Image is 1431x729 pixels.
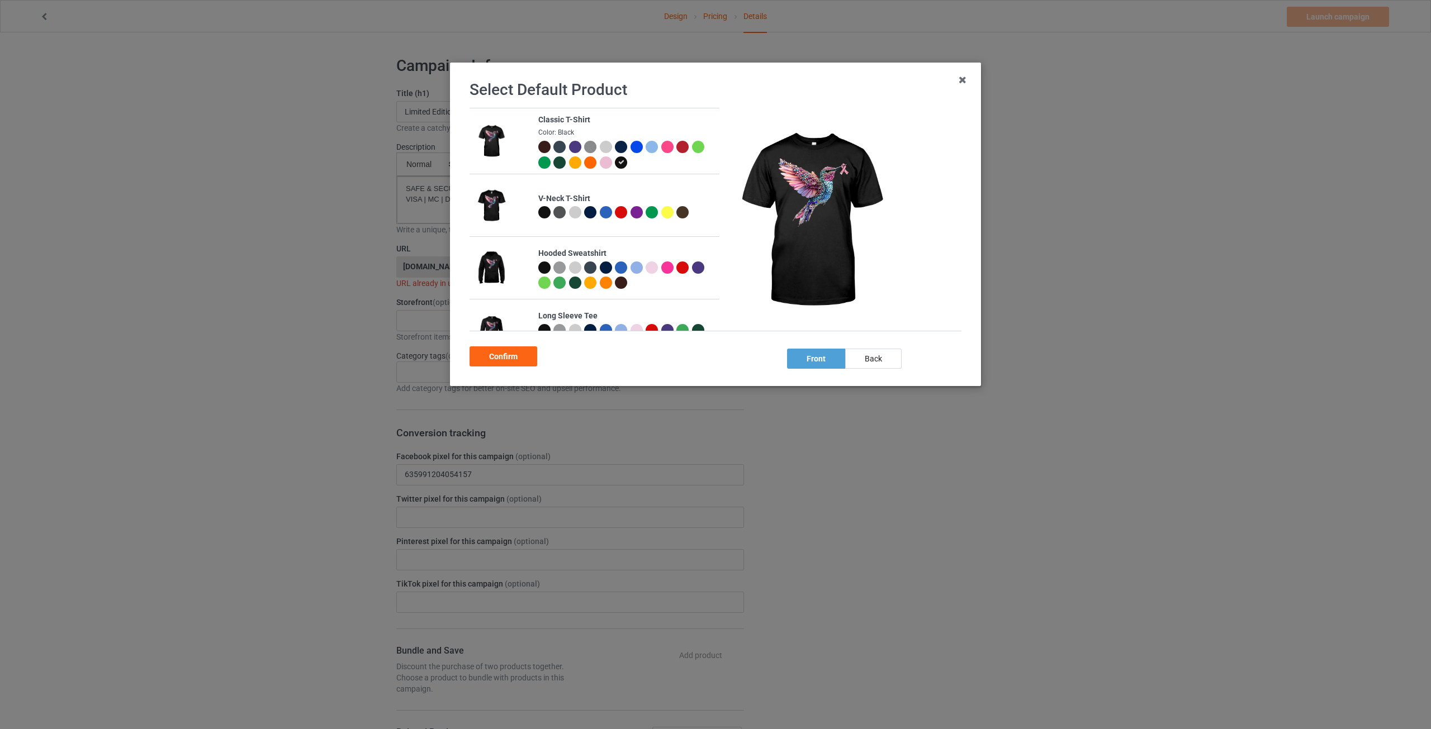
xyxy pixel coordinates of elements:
[787,349,845,369] div: front
[538,193,713,204] div: V-Neck T-Shirt
[538,248,713,259] div: Hooded Sweatshirt
[538,115,713,126] div: Classic T-Shirt
[584,141,596,153] img: heather_texture.png
[538,311,713,322] div: Long Sleeve Tee
[470,80,961,100] h1: Select Default Product
[538,128,713,137] div: Color: Black
[845,349,902,369] div: back
[470,346,537,366] div: Confirm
